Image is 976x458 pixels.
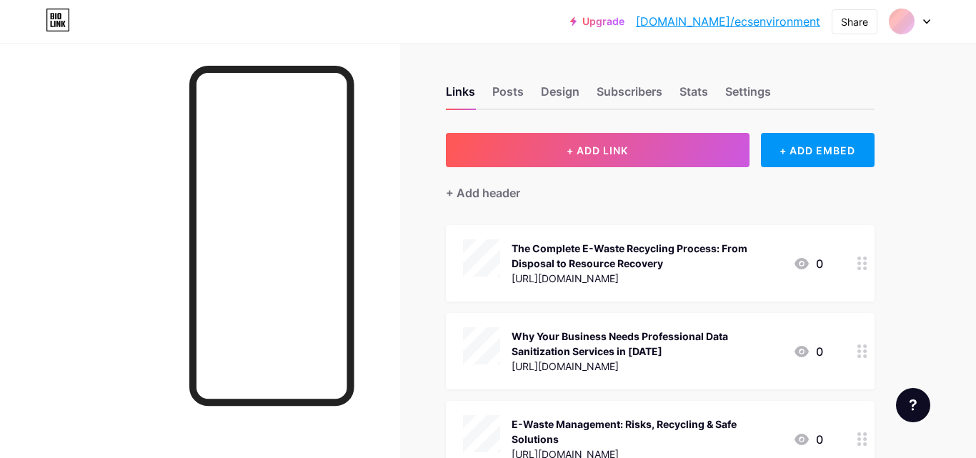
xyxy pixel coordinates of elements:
div: Stats [679,83,708,109]
div: The Complete E-Waste Recycling Process: From Disposal to Resource Recovery [512,241,782,271]
div: Posts [492,83,524,109]
div: 0 [793,255,823,272]
div: + ADD EMBED [761,133,875,167]
div: Subscribers [597,83,662,109]
div: [URL][DOMAIN_NAME] [512,359,782,374]
a: Upgrade [570,16,624,27]
div: + Add header [446,184,520,201]
span: + ADD LINK [567,144,628,156]
div: 0 [793,343,823,360]
div: Links [446,83,475,109]
div: [URL][DOMAIN_NAME] [512,271,782,286]
div: Share [841,14,868,29]
div: Settings [725,83,771,109]
div: 0 [793,431,823,448]
a: [DOMAIN_NAME]/ecsenvironment [636,13,820,30]
button: + ADD LINK [446,133,750,167]
div: Why Your Business Needs Professional Data Sanitization Services in [DATE] [512,329,782,359]
div: Design [541,83,579,109]
div: E-Waste Management: Risks, Recycling & Safe Solutions [512,417,782,447]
